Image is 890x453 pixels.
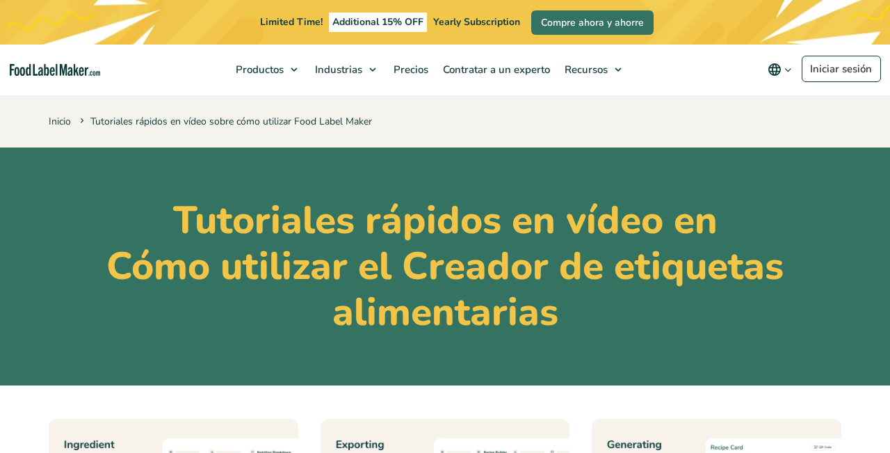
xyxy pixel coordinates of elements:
[49,115,71,128] a: Inicio
[229,45,305,95] a: Productos
[232,63,285,77] span: Productos
[77,115,372,128] span: Tutoriales rápidos en vídeo sobre cómo utilizar Food Label Maker
[433,15,520,29] span: Yearly Subscription
[387,45,432,95] a: Precios
[329,13,427,32] span: Additional 15% OFF
[49,198,841,335] h1: Tutoriales rápidos en vídeo en Cómo utilizar el Creador de etiquetas alimentarias
[560,63,609,77] span: Recursos
[531,10,654,35] a: Compre ahora y ahorre
[436,45,554,95] a: Contratar a un experto
[558,45,629,95] a: Recursos
[260,15,323,29] span: Limited Time!
[802,56,881,82] a: Iniciar sesión
[311,63,364,77] span: Industrias
[308,45,383,95] a: Industrias
[439,63,551,77] span: Contratar a un experto
[389,63,430,77] span: Precios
